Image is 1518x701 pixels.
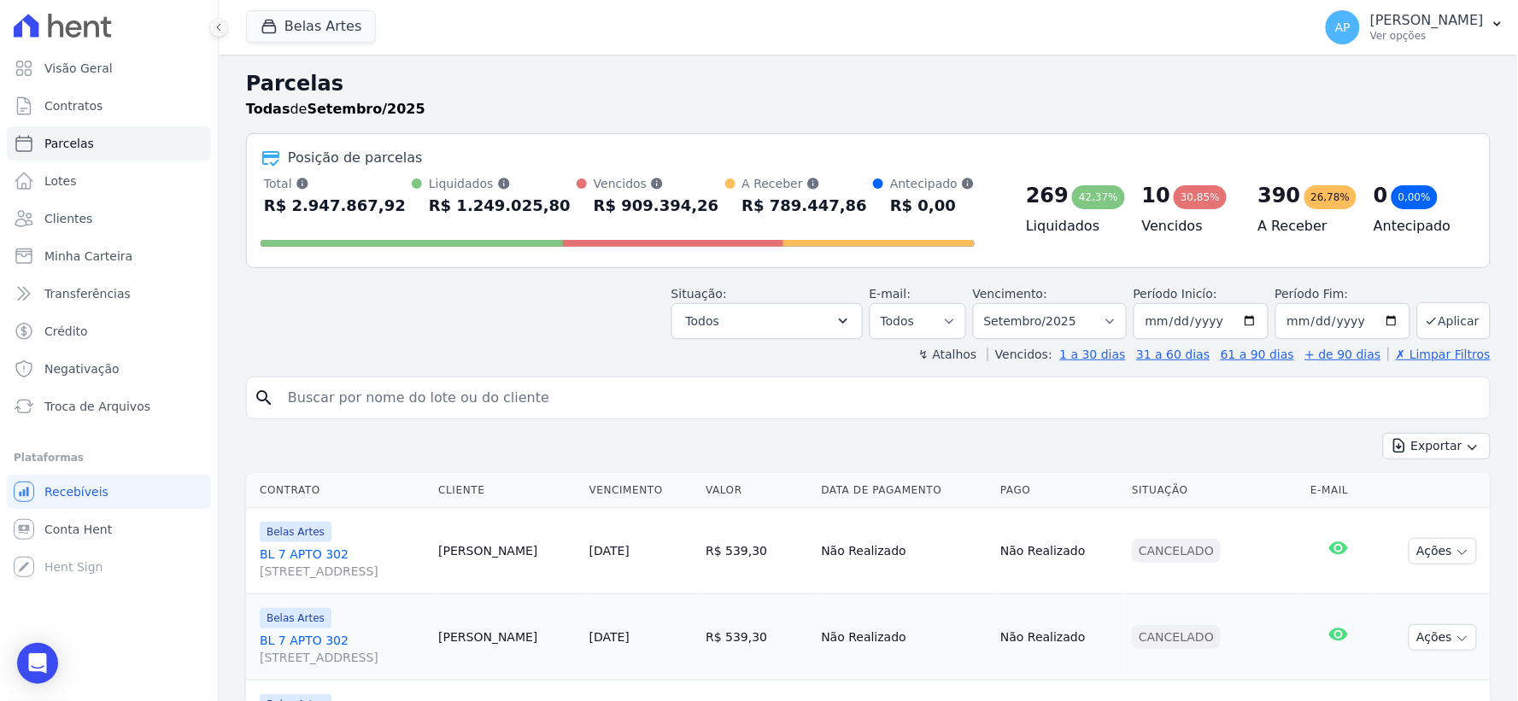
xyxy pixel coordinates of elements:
[1142,216,1231,237] h4: Vencidos
[594,175,719,192] div: Vencidos
[814,594,993,681] td: Não Realizado
[583,473,700,508] th: Vencimento
[993,473,1125,508] th: Pago
[671,287,727,301] label: Situação:
[1136,348,1210,361] a: 31 a 60 dias
[918,348,976,361] label: ↯ Atalhos
[246,68,1491,99] h2: Parcelas
[814,473,993,508] th: Data de Pagamento
[589,630,630,644] a: [DATE]
[260,632,425,666] a: BL 7 APTO 302[STREET_ADDRESS]
[308,101,425,117] strong: Setembro/2025
[260,546,425,580] a: BL 7 APTO 302[STREET_ADDRESS]
[260,608,331,628] span: Belas Artes
[870,287,911,301] label: E-mail:
[7,277,211,311] a: Transferências
[1409,538,1477,564] button: Ações
[44,483,108,500] span: Recebíveis
[431,473,582,508] th: Cliente
[589,544,630,558] a: [DATE]
[1305,348,1381,361] a: + de 90 dias
[671,303,863,339] button: Todos
[1388,348,1491,361] a: ✗ Limpar Filtros
[7,164,211,198] a: Lotes
[1409,624,1477,651] button: Ações
[1174,185,1227,209] div: 30,85%
[254,388,274,408] i: search
[7,126,211,161] a: Parcelas
[14,447,204,468] div: Plataformas
[246,99,425,120] p: de
[1026,216,1115,237] h4: Liquidados
[278,381,1483,415] input: Buscar por nome do lote ou do cliente
[44,97,103,114] span: Contratos
[44,285,131,302] span: Transferências
[1258,182,1301,209] div: 390
[429,175,571,192] div: Liquidados
[44,135,94,152] span: Parcelas
[742,175,868,192] div: A Receber
[988,348,1052,361] label: Vencidos:
[1392,185,1438,209] div: 0,00%
[260,563,425,580] span: [STREET_ADDRESS]
[44,60,113,77] span: Visão Geral
[1304,473,1372,508] th: E-mail
[1125,473,1304,508] th: Situação
[1026,182,1069,209] div: 269
[7,389,211,424] a: Troca de Arquivos
[7,89,211,123] a: Contratos
[1335,21,1351,33] span: AP
[1142,182,1170,209] div: 10
[44,210,92,227] span: Clientes
[1383,433,1491,459] button: Exportar
[699,594,814,681] td: R$ 539,30
[44,323,88,340] span: Crédito
[1132,539,1221,563] div: Cancelado
[1370,29,1484,43] p: Ver opções
[1374,216,1462,237] h4: Antecipado
[1221,348,1294,361] a: 61 a 90 dias
[993,508,1125,594] td: Não Realizado
[7,239,211,273] a: Minha Carteira
[260,649,425,666] span: [STREET_ADDRESS]
[7,352,211,386] a: Negativação
[1134,287,1217,301] label: Período Inicío:
[7,512,211,546] a: Conta Hent
[1060,348,1126,361] a: 1 a 30 dias
[260,522,331,542] span: Belas Artes
[890,175,975,192] div: Antecipado
[699,508,814,594] td: R$ 539,30
[44,398,150,415] span: Troca de Arquivos
[429,192,571,219] div: R$ 1.249.025,80
[1370,12,1484,29] p: [PERSON_NAME]
[814,508,993,594] td: Não Realizado
[431,508,582,594] td: [PERSON_NAME]
[264,192,406,219] div: R$ 2.947.867,92
[890,192,975,219] div: R$ 0,00
[264,175,406,192] div: Total
[973,287,1047,301] label: Vencimento:
[44,172,77,190] span: Lotes
[1374,182,1388,209] div: 0
[1072,185,1125,209] div: 42,37%
[246,101,290,117] strong: Todas
[17,643,58,684] div: Open Intercom Messenger
[1304,185,1357,209] div: 26,78%
[742,192,868,219] div: R$ 789.447,86
[7,202,211,236] a: Clientes
[246,10,376,43] button: Belas Artes
[993,594,1125,681] td: Não Realizado
[594,192,719,219] div: R$ 909.394,26
[1258,216,1347,237] h4: A Receber
[7,475,211,509] a: Recebíveis
[699,473,814,508] th: Valor
[431,594,582,681] td: [PERSON_NAME]
[1132,625,1221,649] div: Cancelado
[1275,285,1410,303] label: Período Fim:
[44,521,112,538] span: Conta Hent
[44,360,120,377] span: Negativação
[246,473,431,508] th: Contrato
[288,148,423,168] div: Posição de parcelas
[44,248,132,265] span: Minha Carteira
[7,314,211,348] a: Crédito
